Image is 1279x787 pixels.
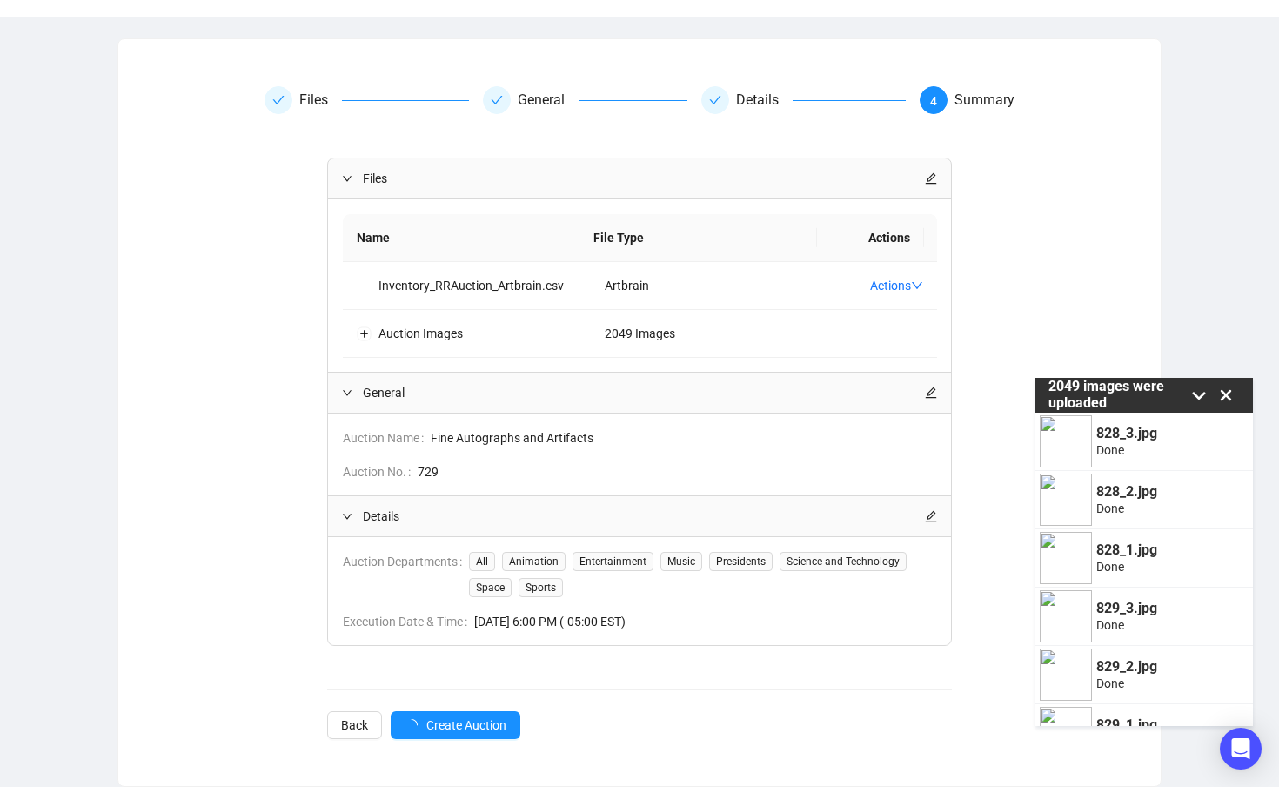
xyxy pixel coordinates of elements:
[709,94,721,106] span: check
[469,578,512,597] span: Space
[1096,542,1157,558] p: 828_1.jpg
[519,578,563,597] span: Sports
[605,326,675,340] span: 2049 Images
[363,507,926,526] span: Details
[1096,484,1157,500] p: 828_2.jpg
[426,716,506,735] span: Create Auction
[272,94,285,106] span: check
[341,716,368,735] span: Back
[925,172,937,185] span: edit
[469,552,495,571] span: All
[920,86,1014,114] div: 4Summary
[954,86,1014,114] div: Summary
[1096,443,1157,457] p: Done
[660,552,702,571] span: Music
[605,279,649,293] span: Artbrain
[343,612,474,631] span: Execution Date & Time
[1096,676,1157,690] p: Done
[573,552,653,571] span: Entertainment
[265,86,469,114] div: Files
[1096,601,1157,616] p: 829_3.jpg
[1096,560,1157,574] p: Done
[342,173,352,184] span: expanded
[701,86,906,114] div: Details
[327,711,382,739] button: Back
[343,262,592,310] td: Inventory_RRAuction_Artbrain.csv
[1096,501,1157,515] p: Done
[780,552,907,571] span: Science and Technology
[491,94,503,106] span: check
[404,717,419,733] span: loading
[1048,379,1185,411] p: 2049 images were uploaded
[502,552,566,571] span: Animation
[1220,728,1262,770] div: Open Intercom Messenger
[343,428,431,447] span: Auction Name
[1096,659,1157,675] p: 829_2.jpg
[391,711,520,739] button: Create Auction
[357,326,371,340] button: Expand row
[911,279,923,292] span: down
[431,428,938,447] span: Fine Autographs and Artifacts
[299,86,342,114] div: Files
[343,214,580,262] th: Name
[930,94,937,108] span: 4
[518,86,579,114] div: General
[343,552,469,597] span: Auction Departments
[328,158,952,198] div: Filesedit
[817,214,924,262] th: Actions
[342,511,352,521] span: expanded
[483,86,687,114] div: General
[1096,426,1157,441] p: 828_3.jpg
[1096,618,1157,632] p: Done
[363,383,926,402] span: General
[1096,717,1157,733] p: 829_1.jpg
[363,169,926,188] span: Files
[342,387,352,398] span: expanded
[870,279,923,293] a: Actions
[925,510,937,522] span: edit
[328,373,952,413] div: Generaledit
[736,86,793,114] div: Details
[418,462,938,481] span: 729
[328,496,952,536] div: Detailsedit
[343,310,592,358] td: Auction Images
[579,214,817,262] th: File Type
[343,462,418,481] span: Auction No.
[474,612,938,631] span: [DATE] 6:00 PM (-05:00 EST)
[925,387,937,399] span: edit
[709,552,773,571] span: Presidents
